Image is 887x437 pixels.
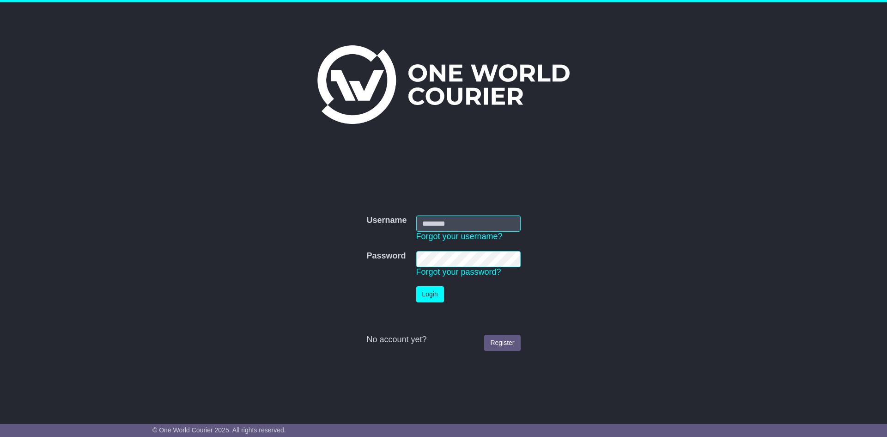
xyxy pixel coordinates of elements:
label: Username [366,215,407,226]
div: No account yet? [366,335,520,345]
a: Forgot your password? [416,267,501,277]
a: Forgot your username? [416,232,503,241]
img: One World [317,45,570,124]
span: © One World Courier 2025. All rights reserved. [152,426,286,434]
button: Login [416,286,444,302]
a: Register [484,335,520,351]
label: Password [366,251,406,261]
